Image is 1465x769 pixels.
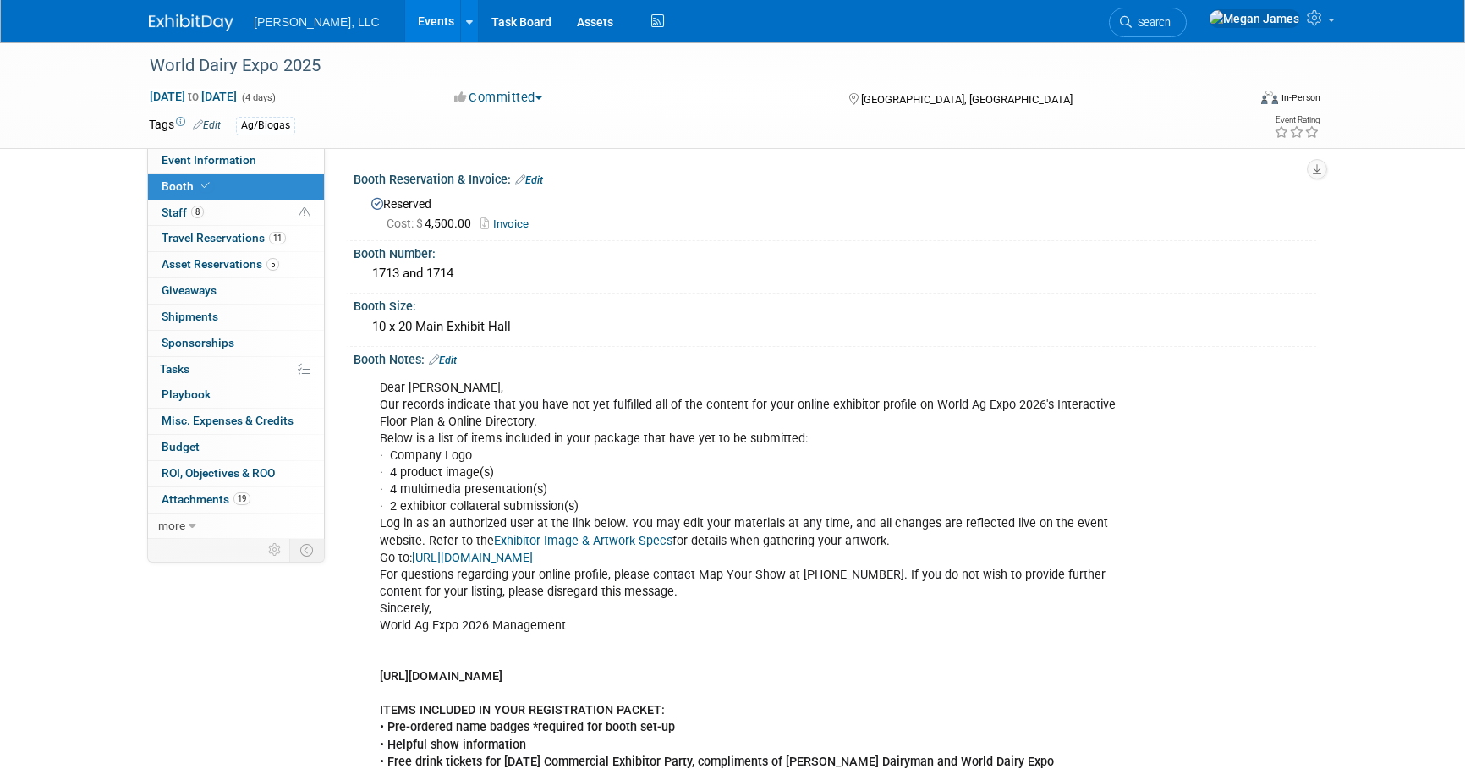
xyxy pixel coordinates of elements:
span: Event Information [162,153,256,167]
span: to [185,90,201,103]
span: Sponsorships [162,336,234,349]
span: Budget [162,440,200,453]
a: Attachments19 [148,487,324,513]
span: Search [1132,16,1171,29]
td: Personalize Event Tab Strip [261,539,290,561]
span: Giveaways [162,283,217,297]
b: [URL][DOMAIN_NAME] [380,669,502,684]
div: Booth Size: [354,294,1316,315]
span: 8 [191,206,204,218]
span: [DATE] [DATE] [149,89,238,104]
img: Format-Inperson.png [1261,91,1278,104]
a: Event Information [148,148,324,173]
span: Potential Scheduling Conflict -- at least one attendee is tagged in another overlapping event. [299,206,310,221]
a: Playbook [148,382,324,408]
div: Ag/Biogas [236,117,295,135]
div: World Dairy Expo 2025 [144,51,1221,81]
a: Exhibitor Image & Artwork Specs [494,534,672,548]
a: Giveaways [148,278,324,304]
span: Shipments [162,310,218,323]
a: Asset Reservations5 [148,252,324,277]
a: Invoice [480,217,537,230]
span: 11 [269,232,286,244]
img: ExhibitDay [149,14,233,31]
span: 19 [233,492,250,505]
span: Booth [162,179,213,193]
a: [URL][DOMAIN_NAME] [412,551,533,565]
a: Misc. Expenses & Credits [148,409,324,434]
a: Booth [148,174,324,200]
span: Cost: $ [387,217,425,230]
img: Megan James [1209,9,1300,28]
a: ROI, Objectives & ROO [148,461,324,486]
div: 1713 and 1714 [366,261,1303,287]
div: In-Person [1281,91,1320,104]
a: more [148,514,324,539]
a: Tasks [148,357,324,382]
td: Tags [149,116,221,135]
a: Shipments [148,305,324,330]
a: Edit [515,174,543,186]
a: Staff8 [148,200,324,226]
div: Booth Number: [354,241,1316,262]
a: Edit [193,119,221,131]
a: Budget [148,435,324,460]
a: Travel Reservations11 [148,226,324,251]
div: Event Format [1146,88,1320,113]
a: Sponsorships [148,331,324,356]
button: Committed [448,89,549,107]
a: Edit [429,354,457,366]
div: Booth Reservation & Invoice: [354,167,1316,189]
span: 4,500.00 [387,217,478,230]
span: [PERSON_NAME], LLC [254,15,380,29]
span: Playbook [162,387,211,401]
i: Booth reservation complete [201,181,210,190]
div: 10 x 20 Main Exhibit Hall [366,314,1303,340]
div: Booth Notes: [354,347,1316,369]
span: Asset Reservations [162,257,279,271]
div: Event Rating [1274,116,1320,124]
span: (4 days) [240,92,276,103]
span: 5 [266,258,279,271]
span: Attachments [162,492,250,506]
td: Toggle Event Tabs [290,539,325,561]
span: Staff [162,206,204,219]
a: Search [1109,8,1187,37]
span: [GEOGRAPHIC_DATA], [GEOGRAPHIC_DATA] [861,93,1073,106]
div: Reserved [366,191,1303,233]
span: Travel Reservations [162,231,286,244]
span: Misc. Expenses & Credits [162,414,294,427]
span: more [158,519,185,532]
span: ROI, Objectives & ROO [162,466,275,480]
span: Tasks [160,362,189,376]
